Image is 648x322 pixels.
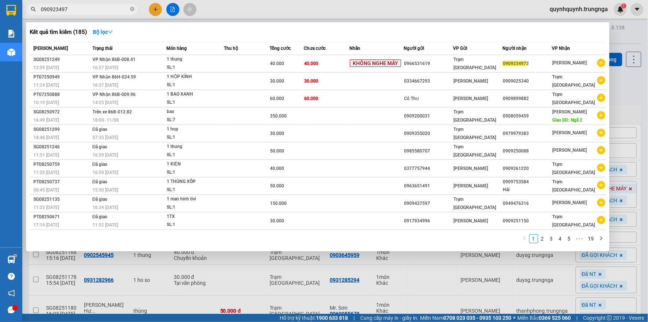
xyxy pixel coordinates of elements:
[586,234,597,243] li: 19
[92,117,119,123] span: 18:00 - 11/08
[404,130,453,138] div: 0909355020
[552,92,595,105] span: Trạm [GEOGRAPHIC_DATA]
[453,57,496,70] span: Trạm [GEOGRAPHIC_DATA]
[8,306,15,313] span: message
[31,7,36,12] span: search
[270,96,284,101] span: 60.000
[597,164,605,172] span: plus-circle
[167,90,222,99] div: 1 BAO XANH
[93,29,113,35] strong: Bộ lọc
[33,170,59,175] span: 11:20 [DATE]
[503,130,551,138] div: 0979979383
[167,133,222,142] div: SL: 1
[33,117,59,123] span: 16:49 [DATE]
[556,235,564,243] a: 4
[530,235,538,243] a: 1
[304,78,318,84] span: 30.000
[597,76,605,84] span: plus-circle
[6,5,16,16] img: logo-vxr
[130,6,134,13] span: close-circle
[33,100,59,105] span: 10:19 [DATE]
[503,60,551,68] div: 2
[453,166,488,171] span: [PERSON_NAME]
[8,273,15,280] span: question-circle
[453,183,488,189] span: [PERSON_NAME]
[453,78,488,84] span: [PERSON_NAME]
[453,218,488,223] span: [PERSON_NAME]
[92,127,108,132] span: Đã giao
[92,100,118,105] span: 14:25 [DATE]
[538,235,547,243] a: 2
[552,148,587,153] span: [PERSON_NAME]
[87,26,119,38] button: Bộ lọcdown
[597,181,605,189] span: plus-circle
[552,130,587,135] span: [PERSON_NAME]
[404,147,453,155] div: 0985580707
[224,46,238,51] span: Thu hộ
[92,83,118,88] span: 16:37 [DATE]
[503,200,551,207] div: 0949476316
[597,111,605,119] span: plus-circle
[33,196,90,203] div: SG08251135
[33,143,90,151] div: SG08251246
[538,234,547,243] li: 2
[270,61,284,66] span: 40.000
[520,234,529,243] li: Previous Page
[167,160,222,168] div: 1 KIỆN
[167,99,222,107] div: SL: 1
[552,46,570,51] span: VP Nhận
[92,109,132,115] span: Trên xe 86B-012.82
[33,73,90,81] div: PT07250949
[167,116,222,124] div: SL: 7
[520,234,529,243] button: left
[41,5,128,13] input: Tìm tên, số ĐT hoặc mã đơn
[33,135,59,140] span: 18:48 [DATE]
[503,95,551,103] div: 0909899882
[33,213,90,221] div: PT08250671
[166,46,187,51] span: Món hàng
[167,143,222,151] div: 1 thung
[404,182,453,190] div: 0963651491
[92,152,118,158] span: 16:59 [DATE]
[565,235,573,243] a: 5
[453,144,496,158] span: Trạm [GEOGRAPHIC_DATA]
[167,168,222,177] div: SL: 1
[597,94,605,102] span: plus-circle
[270,148,284,154] span: 50.000
[167,203,222,212] div: SL: 1
[270,113,287,119] span: 350.000
[597,146,605,154] span: plus-circle
[270,131,284,136] span: 30.000
[130,7,134,11] span: close-circle
[92,162,108,167] span: Đã giao
[453,197,496,210] span: Trạm [GEOGRAPHIC_DATA]
[33,161,90,168] div: PT08250759
[552,74,595,88] span: Trạm [GEOGRAPHIC_DATA]
[597,129,605,137] span: plus-circle
[552,60,587,65] span: [PERSON_NAME]
[33,187,59,193] span: 08:45 [DATE]
[552,109,587,115] span: [PERSON_NAME]
[167,55,222,64] div: 1 thung
[597,216,605,224] span: plus-circle
[304,46,326,51] span: Chưa cước
[33,126,90,133] div: SG08251299
[503,165,551,173] div: 0909261220
[404,60,453,68] div: 0966531619
[503,61,526,66] span: 090923497
[304,61,318,66] span: 40.000
[349,46,360,51] span: Nhãn
[404,200,453,207] div: 0909437597
[33,91,90,99] div: PT07250888
[108,29,113,35] span: down
[167,108,222,116] div: bao
[453,46,467,51] span: VP Gửi
[92,74,136,80] span: VP Nhận 86H-024.59
[597,59,605,67] span: plus-circle
[552,214,595,228] span: Trạm [GEOGRAPHIC_DATA]
[404,77,453,85] div: 0334667293
[167,64,222,72] div: SL: 1
[7,48,15,56] img: warehouse-icon
[453,96,488,101] span: [PERSON_NAME]
[92,57,136,62] span: VP Nhận 86B-008.41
